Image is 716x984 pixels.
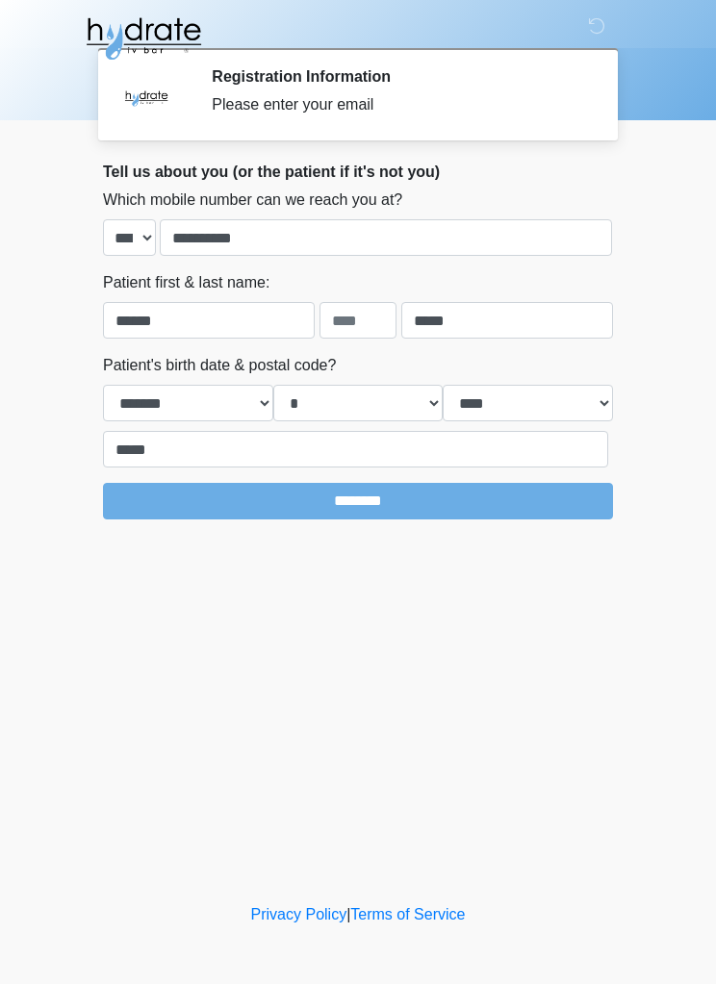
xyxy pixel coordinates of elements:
[103,354,336,377] label: Patient's birth date & postal code?
[251,906,347,922] a: Privacy Policy
[346,906,350,922] a: |
[84,14,203,63] img: Hydrate IV Bar - Glendale Logo
[117,67,175,125] img: Agent Avatar
[103,163,613,181] h2: Tell us about you (or the patient if it's not you)
[103,271,269,294] label: Patient first & last name:
[103,189,402,212] label: Which mobile number can we reach you at?
[350,906,465,922] a: Terms of Service
[212,93,584,116] div: Please enter your email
